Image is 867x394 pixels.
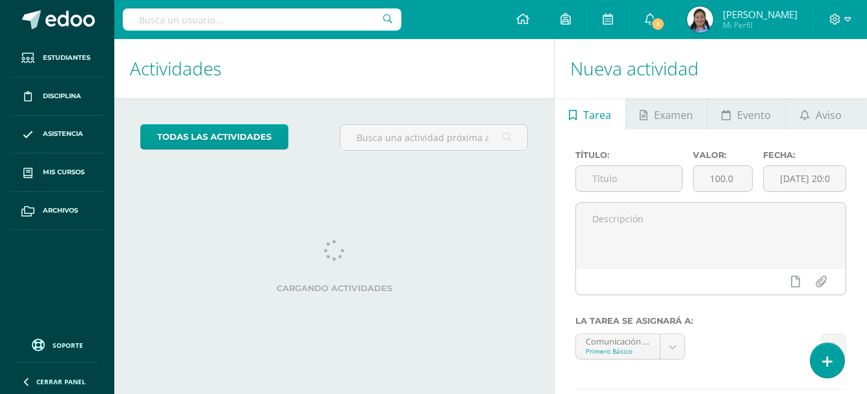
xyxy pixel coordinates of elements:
[123,8,401,31] input: Busca un usuario...
[140,283,528,293] label: Cargando actividades
[723,20,798,31] span: Mi Perfil
[570,39,851,98] h1: Nueva actividad
[586,334,650,347] div: Comunicación y Lenguaje Idioma Español '1.3'
[786,98,855,129] a: Aviso
[687,7,713,33] img: 7789f009e13315f724d5653bd3ad03c2.png
[130,39,538,98] h1: Actividades
[53,341,83,350] span: Soporte
[36,377,86,386] span: Cerrar panel
[16,335,99,353] a: Soporte
[694,166,752,191] input: Puntos máximos
[763,150,846,160] label: Fecha:
[576,166,681,191] input: Título
[10,153,104,192] a: Mis cursos
[555,98,625,129] a: Tarea
[737,99,771,131] span: Evento
[583,99,611,131] span: Tarea
[140,124,288,150] a: todas las Actividades
[43,53,90,63] span: Estudiantes
[816,99,842,131] span: Aviso
[654,99,693,131] span: Examen
[10,192,104,230] a: Archivos
[626,98,707,129] a: Examen
[650,17,664,31] span: 1
[764,166,846,191] input: Fecha de entrega
[340,125,528,150] input: Busca una actividad próxima aquí...
[723,8,798,21] span: [PERSON_NAME]
[43,129,83,139] span: Asistencia
[586,347,650,356] div: Primero Básico
[43,91,81,101] span: Disciplina
[693,150,753,160] label: Valor:
[575,316,846,326] label: La tarea se asignará a:
[575,150,682,160] label: Título:
[10,77,104,116] a: Disciplina
[43,205,78,216] span: Archivos
[708,98,785,129] a: Evento
[576,334,685,359] a: Comunicación y Lenguaje Idioma Español '1.3'Primero Básico
[43,167,84,177] span: Mis cursos
[10,39,104,77] a: Estudiantes
[10,116,104,154] a: Asistencia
